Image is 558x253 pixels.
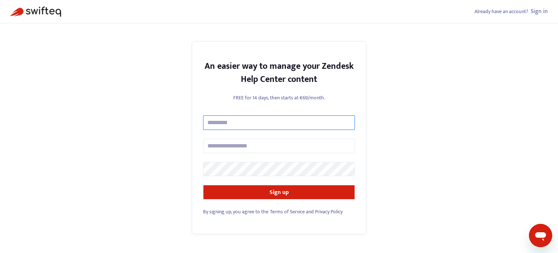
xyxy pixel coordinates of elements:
button: Sign up [203,185,355,199]
a: Sign in [531,7,548,16]
iframe: Button to launch messaging window [529,224,552,247]
span: By signing up, you agree to the [203,207,268,216]
div: and [203,208,355,216]
span: Already have an account? [474,7,528,16]
img: Swifteq [10,7,61,17]
a: Terms of Service [270,207,305,216]
p: FREE for 14 days, then starts at €69/month. [203,94,355,102]
a: Privacy Policy [315,207,343,216]
strong: Sign up [270,187,289,197]
strong: An easier way to manage your Zendesk Help Center content [205,59,354,87]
